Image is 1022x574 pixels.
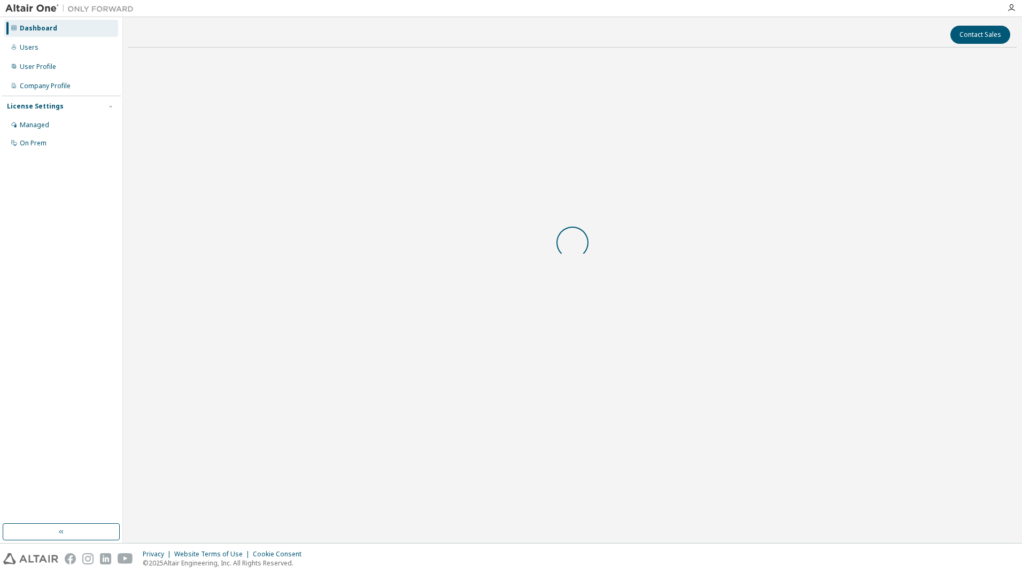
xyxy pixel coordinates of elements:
[20,139,47,148] div: On Prem
[253,550,308,559] div: Cookie Consent
[118,553,133,564] img: youtube.svg
[5,3,139,14] img: Altair One
[100,553,111,564] img: linkedin.svg
[143,550,174,559] div: Privacy
[20,43,38,52] div: Users
[3,553,58,564] img: altair_logo.svg
[20,24,57,33] div: Dashboard
[20,121,49,129] div: Managed
[7,102,64,111] div: License Settings
[65,553,76,564] img: facebook.svg
[20,63,56,71] div: User Profile
[950,26,1010,44] button: Contact Sales
[82,553,94,564] img: instagram.svg
[20,82,71,90] div: Company Profile
[174,550,253,559] div: Website Terms of Use
[143,559,308,568] p: © 2025 Altair Engineering, Inc. All Rights Reserved.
